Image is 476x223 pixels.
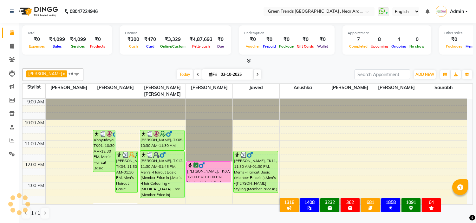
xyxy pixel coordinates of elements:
[28,71,62,76] span: [PERSON_NAME]
[125,36,142,43] div: ₹300
[390,44,408,49] span: Ongoing
[415,72,434,77] span: ADD NEW
[382,200,399,205] div: 1858
[88,36,107,43] div: ₹0
[355,69,410,79] input: Search Appointment
[373,84,420,92] span: [PERSON_NAME]
[26,99,45,105] div: 9:00 AM
[280,84,326,92] span: Anushka
[27,36,47,43] div: ₹0
[140,151,184,198] div: [PERSON_NAME], TK12, 11:30 AM-01:45 PM, Men's -Haircut Basic (Member Price in ),Men's -Hair Colou...
[187,36,215,43] div: ₹4,87,693
[348,30,426,36] div: Appointment
[187,162,231,182] div: [PERSON_NAME], TK07, 12:00 PM-01:00 PM, Men's -Haircut Basic (Member Price in )
[408,44,426,49] span: No show
[159,44,187,49] span: Online/Custom
[46,84,92,92] span: [PERSON_NAME]
[362,200,379,205] div: 681
[277,36,295,43] div: ₹0
[369,44,390,49] span: Upcoming
[27,30,107,36] div: Total
[348,44,369,49] span: Completed
[145,44,156,49] span: Card
[261,44,277,49] span: Prepaid
[88,44,107,49] span: Products
[186,84,232,92] span: [PERSON_NAME]
[244,44,261,49] span: Voucher
[177,69,193,79] span: Today
[342,200,358,205] div: 362
[390,36,408,43] div: 4
[420,84,467,92] span: Saurabh
[140,130,184,150] div: [PERSON_NAME], TK05, 10:30 AM-11:30 AM, Men's -[PERSON_NAME] Styling (Member Price in ) (₹220)
[26,203,45,210] div: 2:00 PM
[23,141,45,147] div: 11:00 AM
[444,36,464,43] div: ₹0
[449,198,470,217] iframe: chat widget
[139,84,186,98] span: [PERSON_NAME] [PERSON_NAME]
[16,3,60,20] img: logo
[70,3,98,20] b: 08047224946
[159,36,187,43] div: ₹3,329
[26,182,45,189] div: 1:00 PM
[68,71,78,76] span: +8
[31,210,40,217] span: 1 / 1
[125,30,226,36] div: Finance
[244,30,329,36] div: Redemption
[215,36,226,43] div: ₹0
[191,44,212,49] span: Petty cash
[316,36,329,43] div: ₹0
[47,36,68,43] div: ₹4,099
[234,151,278,193] div: [PERSON_NAME], TK11, 11:30 AM-01:30 PM, Men's -Haircut Basic (Member Price in ),Men's -[PERSON_NA...
[23,120,45,126] div: 10:00 AM
[403,200,419,205] div: 1091
[219,70,251,79] input: 2025-10-03
[295,44,316,49] span: Gift Cards
[23,84,45,90] div: Stylist
[322,200,338,205] div: 3232
[316,44,329,49] span: Wallet
[116,151,138,193] div: [PERSON_NAME], TK04, 11:30 AM-01:30 PM, Men's -Haircut Basic (Member Price in ),Men's -[PERSON_NA...
[68,36,88,43] div: ₹4,099
[24,161,45,168] div: 12:00 PM
[301,200,318,205] div: 1408
[127,44,140,49] span: Cash
[281,200,297,205] div: 1318
[369,36,390,43] div: 8
[414,70,436,79] button: ADD NEW
[295,36,316,43] div: ₹0
[27,44,47,49] span: Expenses
[444,44,464,49] span: Packages
[450,8,464,15] span: Admin
[62,71,65,76] a: x
[244,36,261,43] div: ₹0
[348,36,369,43] div: 7
[436,6,447,17] img: Admin
[69,44,87,49] span: Services
[92,84,139,92] span: [PERSON_NAME]
[233,84,279,92] span: Jawed
[142,36,159,43] div: ₹470
[326,84,373,92] span: [PERSON_NAME]
[277,44,295,49] span: Package
[51,44,63,49] span: Sales
[423,200,440,205] div: 64
[93,130,115,172] div: Abhyudaya, TK01, 10:30 AM-12:30 PM, Men's -Haircut Basic (Member Price in ),Men's -[PERSON_NAME] ...
[408,36,426,43] div: 0
[261,36,277,43] div: ₹0
[216,44,225,49] span: Due
[207,72,219,77] span: Fri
